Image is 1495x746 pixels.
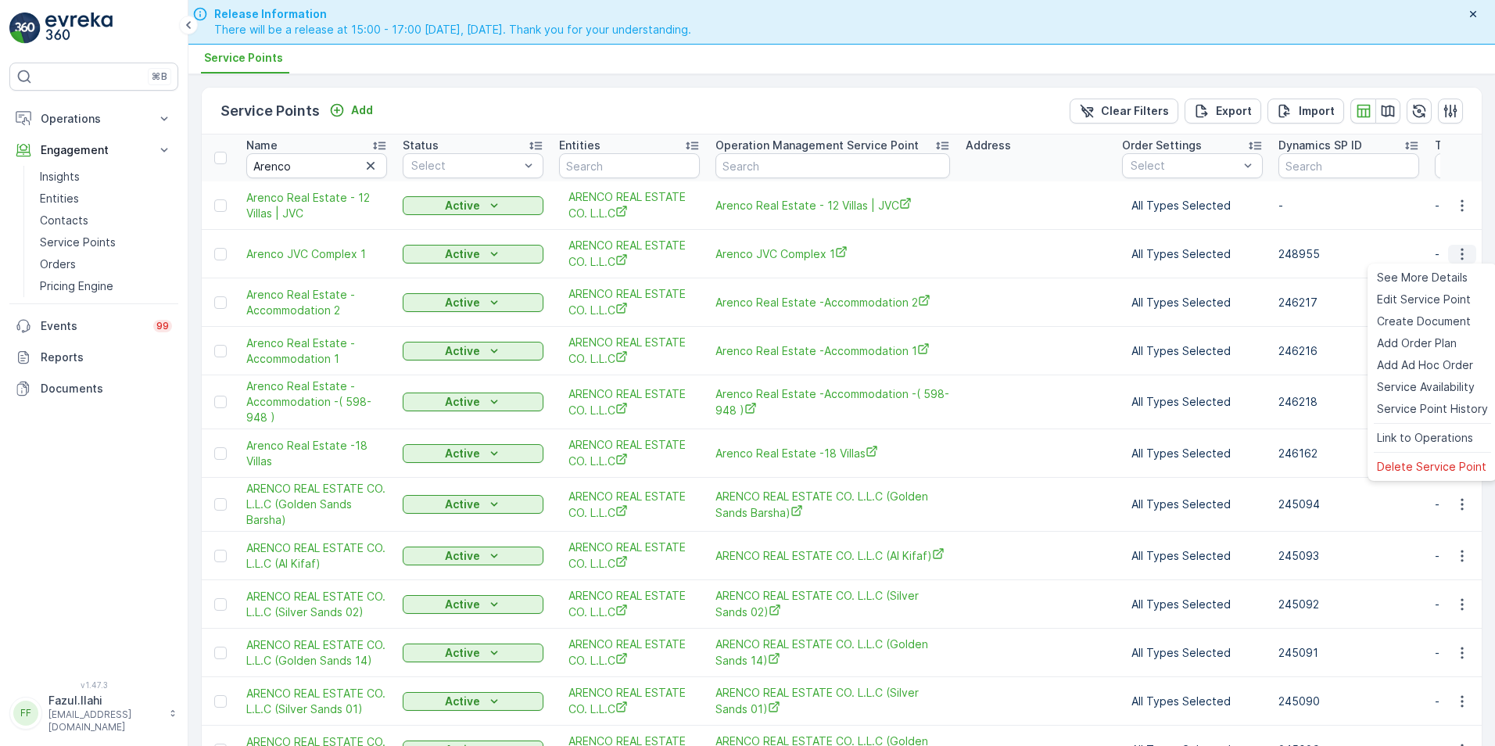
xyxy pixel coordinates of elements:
button: Export [1185,99,1261,124]
span: Create Document [1377,314,1471,329]
p: ⌘B [152,70,167,83]
p: All Types Selected [1131,497,1253,512]
p: Engagement [41,142,147,158]
p: Export [1216,103,1252,119]
p: Active [445,246,480,262]
span: See More Details [1377,270,1468,285]
span: Service Points [204,50,283,66]
button: Add [323,101,379,120]
a: ARENCO REAL ESTATE CO. L.L.C [568,437,690,469]
a: Events99 [9,310,178,342]
input: Search [246,153,387,178]
span: Arenco Real Estate -Accommodation 1 [715,343,950,359]
td: 245094 [1271,478,1427,532]
a: ARENCO REAL ESTATE CO. L.L.C [568,189,690,221]
span: ARENCO REAL ESTATE CO. L.L.C [568,386,690,418]
a: See More Details [1371,267,1494,289]
td: 246217 [1271,278,1427,327]
span: Arenco Real Estate -Accommodation 2 [246,287,387,318]
p: Active [445,394,480,410]
span: ARENCO REAL ESTATE CO. L.L.C [568,489,690,521]
a: ARENCO REAL ESTATE CO. L.L.C [568,286,690,318]
td: 245090 [1271,677,1427,726]
p: All Types Selected [1131,394,1253,410]
p: Active [445,295,480,310]
p: Address [966,138,1011,153]
a: ARENCO REAL ESTATE CO. L.L.C [568,238,690,270]
td: - [1271,181,1427,230]
td: 246216 [1271,327,1427,375]
p: Insights [40,169,80,185]
a: Arenco Real Estate -Accommodation -( 598-948 ) [246,378,387,425]
a: ARENCO REAL ESTATE CO. L.L.C (Golden Sands 14) [715,637,950,669]
a: ARENCO REAL ESTATE CO. L.L.C [568,540,690,572]
p: Import [1299,103,1335,119]
a: Arenco Real Estate -Accommodation 2 [715,294,950,310]
td: 248955 [1271,230,1427,278]
a: Add Ad Hoc Order [1371,354,1494,376]
a: Orders [34,253,178,275]
p: All Types Selected [1131,597,1253,612]
div: Toggle Row Selected [214,199,227,212]
p: Events [41,318,144,334]
p: [EMAIL_ADDRESS][DOMAIN_NAME] [48,708,161,733]
td: 245093 [1271,532,1427,580]
p: Entities [559,138,601,153]
p: Fazul.Ilahi [48,693,161,708]
p: All Types Selected [1131,295,1253,310]
p: Active [445,446,480,461]
a: ARENCO REAL ESTATE CO. L.L.C (Silver Sands 01) [715,685,950,717]
p: Documents [41,381,172,396]
div: Toggle Row Selected [214,550,227,562]
a: ARENCO REAL ESTATE CO. L.L.C [568,637,690,669]
div: Toggle Row Selected [214,396,227,408]
a: ARENCO REAL ESTATE CO. L.L.C (Golden Sands Barsha) [246,481,387,528]
p: Active [445,198,480,213]
a: Arenco Real Estate - 12 Villas | JVC [246,190,387,221]
button: Clear Filters [1070,99,1178,124]
button: Import [1267,99,1344,124]
a: Documents [9,373,178,404]
div: Toggle Row Selected [214,248,227,260]
button: Active [403,342,543,360]
a: ARENCO REAL ESTATE CO. L.L.C (Silver Sands 01) [246,686,387,717]
a: Arenco Real Estate -18 Villas [246,438,387,469]
a: Service Points [34,231,178,253]
span: Arenco JVC Complex 1 [715,246,950,262]
p: Status [403,138,439,153]
p: Contacts [40,213,88,228]
p: Name [246,138,278,153]
input: Search [715,153,950,178]
p: Clear Filters [1101,103,1169,119]
button: Active [403,293,543,312]
div: Toggle Row Selected [214,598,227,611]
div: Toggle Row Selected [214,647,227,659]
p: All Types Selected [1131,343,1253,359]
img: logo [9,13,41,44]
p: Operation Management Service Point [715,138,919,153]
p: Dynamics SP ID [1278,138,1362,153]
div: Toggle Row Selected [214,447,227,460]
span: ARENCO REAL ESTATE CO. L.L.C (Al Kifaf) [715,547,950,564]
span: Edit Service Point [1377,292,1471,307]
p: Select [1131,158,1239,174]
p: Order Settings [1122,138,1202,153]
span: Arenco Real Estate -18 Villas [715,445,950,461]
p: Service Points [40,235,116,250]
span: Release Information [214,6,691,22]
a: ARENCO REAL ESTATE CO. L.L.C (Golden Sands Barsha) [715,489,950,521]
button: Active [403,196,543,215]
p: Reports [41,350,172,365]
span: Arenco JVC Complex 1 [246,246,387,262]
